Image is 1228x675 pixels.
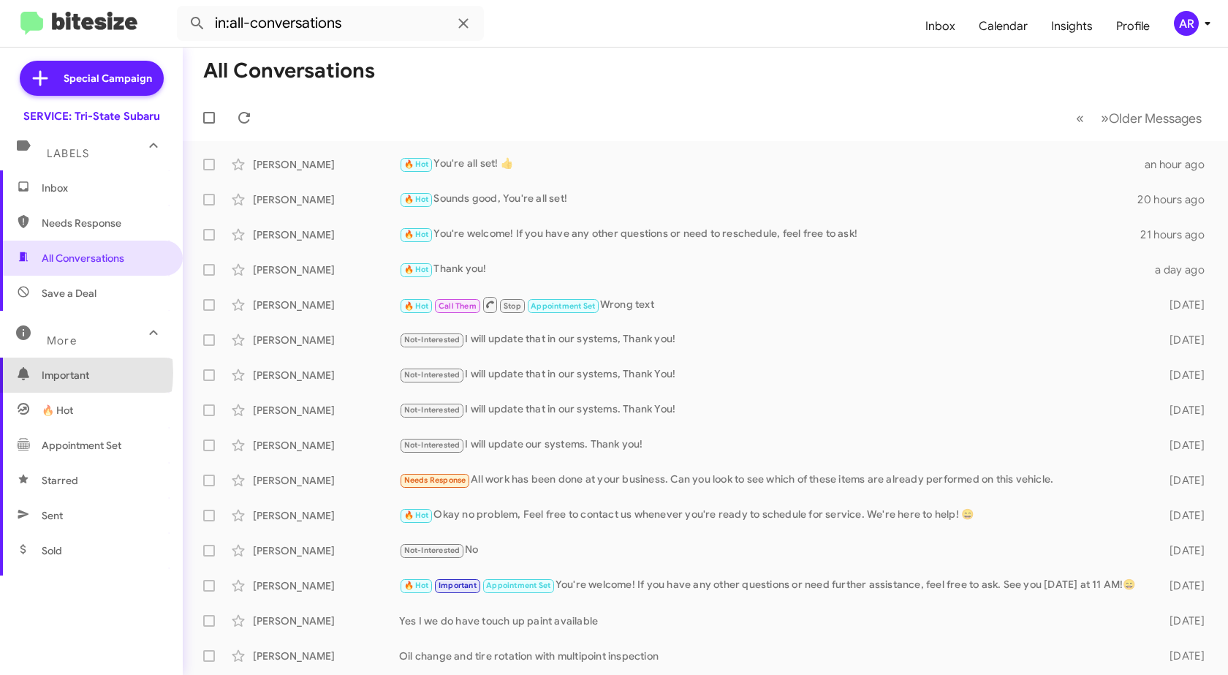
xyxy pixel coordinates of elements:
[439,301,477,311] span: Call Them
[42,543,62,558] span: Sold
[42,508,63,523] span: Sent
[42,438,121,453] span: Appointment Set
[253,543,399,558] div: [PERSON_NAME]
[1161,11,1212,36] button: AR
[20,61,164,96] a: Special Campaign
[404,475,466,485] span: Needs Response
[399,295,1149,314] div: Wrong text
[253,508,399,523] div: [PERSON_NAME]
[47,147,89,160] span: Labels
[404,370,460,380] span: Not-Interested
[399,542,1149,559] div: No
[404,265,429,274] span: 🔥 Hot
[23,109,160,124] div: SERVICE: Tri-State Subaru
[399,401,1149,418] div: I will update that in our systems. Thank You!
[399,156,1145,173] div: You're all set! 👍
[399,614,1149,628] div: Yes I we do have touch up paint available
[253,192,399,207] div: [PERSON_NAME]
[1149,333,1216,347] div: [DATE]
[1076,109,1084,127] span: «
[1092,103,1210,133] button: Next
[404,546,460,555] span: Not-Interested
[253,298,399,312] div: [PERSON_NAME]
[1149,263,1216,277] div: a day ago
[404,510,429,520] span: 🔥 Hot
[1104,5,1161,48] a: Profile
[1145,157,1216,172] div: an hour ago
[42,473,78,488] span: Starred
[1149,473,1216,488] div: [DATE]
[42,403,73,418] span: 🔥 Hot
[47,334,77,347] span: More
[1149,403,1216,418] div: [DATE]
[253,403,399,418] div: [PERSON_NAME]
[404,405,460,415] span: Not-Interested
[1149,298,1216,312] div: [DATE]
[399,507,1149,524] div: Okay no problem, Feel free to contact us whenever you're ready to schedule for service. We're her...
[253,263,399,277] div: [PERSON_NAME]
[42,286,96,301] span: Save a Deal
[399,366,1149,383] div: I will update that in our systems, Thank You!
[177,6,484,41] input: Search
[42,368,166,382] span: Important
[531,301,595,311] span: Appointment Set
[253,649,399,663] div: [PERSON_NAME]
[404,230,429,239] span: 🔥 Hot
[1101,109,1109,127] span: »
[1174,11,1199,36] div: AR
[203,59,375,83] h1: All Conversations
[1149,614,1216,628] div: [DATE]
[1140,227,1216,242] div: 21 hours ago
[1149,649,1216,663] div: [DATE]
[1067,103,1093,133] button: Previous
[486,581,550,590] span: Appointment Set
[42,181,166,195] span: Inbox
[253,333,399,347] div: [PERSON_NAME]
[404,195,429,204] span: 🔥 Hot
[439,581,477,590] span: Important
[253,368,399,382] div: [PERSON_NAME]
[1149,543,1216,558] div: [DATE]
[399,649,1149,663] div: Oil change and tire rotation with multipoint inspection
[399,437,1149,453] div: I will update our systems. Thank you!
[399,226,1140,243] div: You're welcome! If you have any other questions or need to reschedule, feel free to ask!
[253,614,399,628] div: [PERSON_NAME]
[504,301,521,311] span: Stop
[1149,438,1216,453] div: [DATE]
[399,577,1149,594] div: You're welcome! If you have any other questions or need further assistance, feel free to ask. See...
[404,335,460,344] span: Not-Interested
[253,473,399,488] div: [PERSON_NAME]
[399,261,1149,278] div: Thank you!
[253,157,399,172] div: [PERSON_NAME]
[1149,508,1216,523] div: [DATE]
[64,71,152,86] span: Special Campaign
[1149,368,1216,382] div: [DATE]
[404,301,429,311] span: 🔥 Hot
[42,216,166,230] span: Needs Response
[914,5,967,48] a: Inbox
[399,472,1149,489] div: All work has been done at your business. Can you look to see which of these items are already per...
[399,331,1149,348] div: I will update that in our systems, Thank you!
[1149,578,1216,593] div: [DATE]
[253,227,399,242] div: [PERSON_NAME]
[253,438,399,453] div: [PERSON_NAME]
[1068,103,1210,133] nav: Page navigation example
[404,440,460,450] span: Not-Interested
[404,159,429,169] span: 🔥 Hot
[967,5,1039,48] a: Calendar
[253,578,399,593] div: [PERSON_NAME]
[42,251,124,265] span: All Conversations
[1137,192,1216,207] div: 20 hours ago
[1039,5,1104,48] a: Insights
[1109,110,1202,127] span: Older Messages
[404,581,429,590] span: 🔥 Hot
[399,191,1137,208] div: Sounds good, You're all set!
